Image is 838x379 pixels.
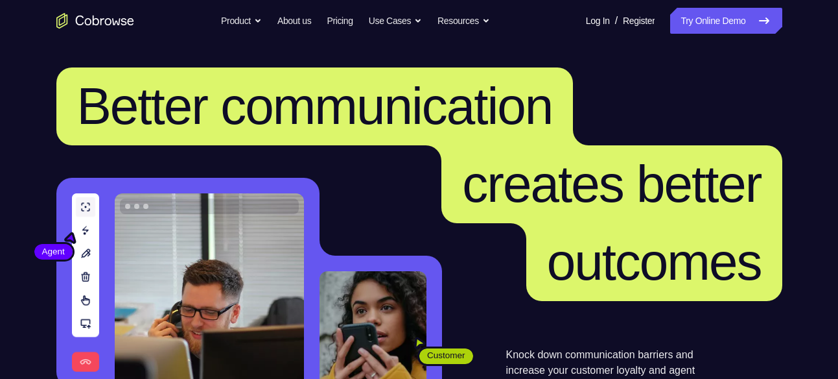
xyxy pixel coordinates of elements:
[670,8,782,34] a: Try Online Demo
[221,8,262,34] button: Product
[369,8,422,34] button: Use Cases
[277,8,311,34] a: About us
[615,13,618,29] span: /
[56,13,134,29] a: Go to the home page
[547,233,762,291] span: outcomes
[462,155,761,213] span: creates better
[586,8,610,34] a: Log In
[327,8,353,34] a: Pricing
[623,8,655,34] a: Register
[437,8,490,34] button: Resources
[77,77,553,135] span: Better communication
